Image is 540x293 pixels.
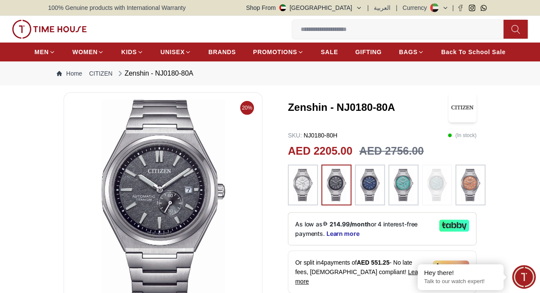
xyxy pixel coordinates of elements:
[457,5,464,11] a: Facebook
[480,5,487,11] a: Whatsapp
[321,48,338,56] span: SALE
[441,44,506,60] a: Back To School Sale
[208,48,236,56] span: BRANDS
[57,69,82,78] a: Home
[355,44,382,60] a: GIFTING
[359,169,381,201] img: ...
[288,101,448,114] h3: Zenshin - NJ0180-80A
[161,48,185,56] span: UNISEX
[448,131,476,140] p: ( In stock )
[288,143,352,159] h2: AED 2205.00
[393,169,414,201] img: ...
[116,68,193,79] div: Zenshin - NJ0180-80A
[73,44,104,60] a: WOMEN
[121,48,137,56] span: KIDS
[48,3,186,12] span: 100% Genuine products with International Warranty
[424,278,497,285] p: Talk to our watch expert!
[89,69,112,78] a: CITIZEN
[452,3,454,12] span: |
[355,48,382,56] span: GIFTING
[326,169,347,201] img: ...
[73,48,98,56] span: WOMEN
[359,143,424,159] h3: AED 2756.00
[367,3,369,12] span: |
[208,44,236,60] a: BRANDS
[12,20,87,39] img: ...
[253,44,304,60] a: PROMOTIONS
[48,61,492,85] nav: Breadcrumb
[357,259,389,266] span: AED 551.25
[34,48,49,56] span: MEN
[460,169,481,201] img: ...
[433,260,469,272] img: Tamara
[512,265,536,289] div: Chat Widget
[34,44,55,60] a: MEN
[441,48,506,56] span: Back To School Sale
[399,48,417,56] span: BAGS
[469,5,475,11] a: Instagram
[396,3,397,12] span: |
[426,169,448,201] img: ...
[161,44,191,60] a: UNISEX
[246,3,362,12] button: Shop From[GEOGRAPHIC_DATA]
[374,3,391,12] button: العربية
[240,101,254,115] span: 20%
[295,269,423,285] span: Learn more
[292,169,314,201] img: ...
[403,3,430,12] div: Currency
[424,269,497,277] div: Hey there!
[288,132,302,139] span: SKU :
[448,92,476,122] img: Zenshin - NJ0180-80A
[321,44,338,60] a: SALE
[399,44,424,60] a: BAGS
[288,131,337,140] p: NJ0180-80H
[121,44,143,60] a: KIDS
[253,48,297,56] span: PROMOTIONS
[279,4,286,11] img: United Arab Emirates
